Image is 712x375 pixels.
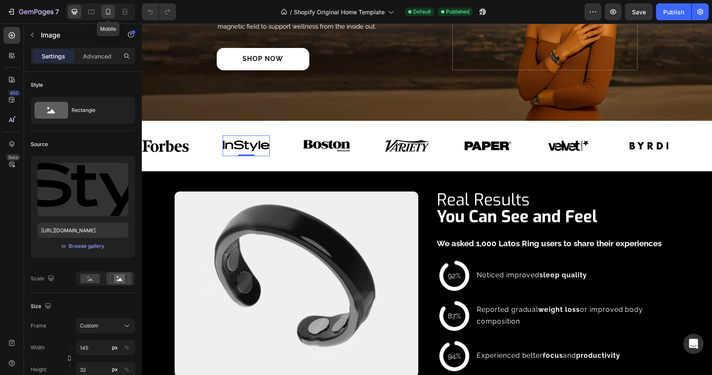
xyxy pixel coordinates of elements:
[484,119,531,126] img: Alt image
[162,117,208,128] img: Alt image
[110,364,120,375] button: %
[76,318,135,333] button: Custom
[294,275,329,310] img: gempages_579301038436123417-cc982041-a306-482d-ab44-38688306cacc.png
[112,344,118,351] div: px
[656,3,691,20] button: Publish
[124,366,129,373] div: %
[37,163,128,216] img: preview-image
[396,282,438,290] strong: weight loss
[76,340,135,355] input: px%
[37,223,128,238] input: https://example.com/image.jpg
[6,154,20,161] div: Beta
[142,3,176,20] div: Undo/Redo
[61,241,66,251] span: or
[632,8,646,16] span: Save
[33,168,276,354] img: gempages_579301038436123417-bdc05e10-2418-4f1f-a5f4-8ba5b58d21c3.png
[72,101,123,120] div: Rectangle
[295,165,388,187] span: Real Results
[31,273,56,285] div: Scale
[683,334,704,354] div: Open Intercom Messenger
[401,328,421,336] strong: focus
[122,364,132,375] button: px
[42,52,65,61] p: Settings
[663,8,684,16] div: Publish
[446,8,469,16] span: Published
[398,247,445,255] strong: sleep quality
[31,141,48,148] div: Source
[434,328,478,336] strong: productivity
[406,116,447,129] img: Alt image
[69,242,104,250] div: Browse gallery
[31,301,53,312] div: Size
[335,328,478,336] span: Experienced better and
[55,7,59,17] p: 7
[142,24,712,375] iframe: Design area
[335,247,445,255] span: Noticed improved
[68,242,105,250] button: Browse gallery
[8,90,20,96] div: 450
[110,343,120,353] button: %
[31,344,45,351] label: Width
[31,322,46,330] label: Frame
[3,3,63,20] button: 7
[295,182,455,204] strong: You Can See and Feel
[335,282,501,302] span: Reported gradual or improved body composition
[625,3,653,20] button: Save
[112,366,118,373] div: px
[31,81,43,89] div: Style
[83,52,112,61] p: Advanced
[122,343,132,353] button: px
[323,118,369,127] img: Alt image
[124,344,129,351] div: %
[294,234,329,270] img: gempages_579301038436123417-5da63725-b1a0-4510-b8d7-063c48816a07.png
[243,116,288,129] img: Alt image
[31,366,46,373] label: Height
[290,8,292,16] span: /
[80,322,98,330] span: Custom
[294,8,385,16] span: Shopify Original Home Template
[41,30,112,40] p: Image
[413,8,431,16] span: Default
[294,315,329,350] img: gempages_579301038436123417-06264c0f-59d3-47a1-ac86-8a4978800d1d.png
[295,215,520,224] strong: We asked 1,000 Latos Ring users to share their experiences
